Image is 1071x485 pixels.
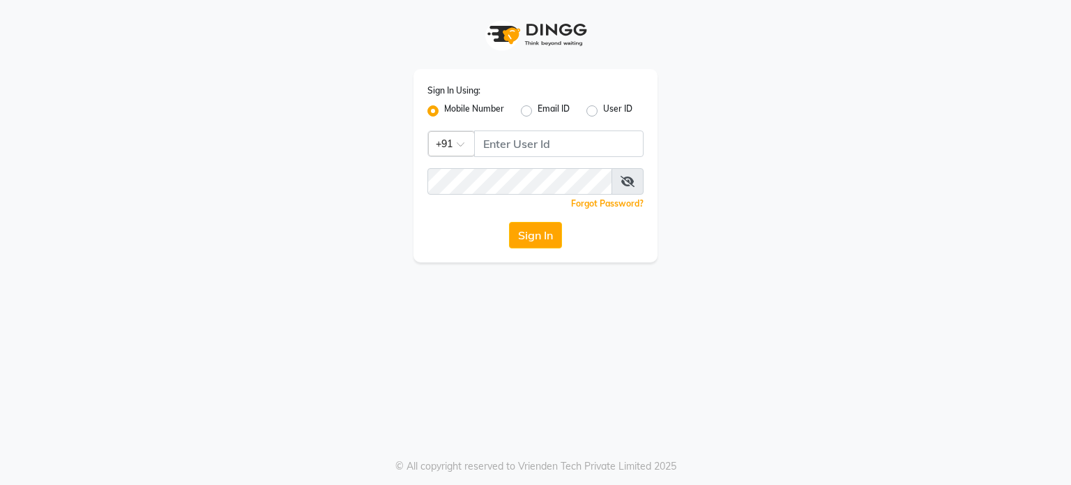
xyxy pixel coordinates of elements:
label: User ID [603,103,632,119]
label: Mobile Number [444,103,504,119]
label: Email ID [538,103,570,119]
img: logo1.svg [480,14,591,55]
label: Sign In Using: [427,84,480,97]
button: Sign In [509,222,562,248]
input: Username [427,168,612,195]
a: Forgot Password? [571,198,644,209]
input: Username [474,130,644,157]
